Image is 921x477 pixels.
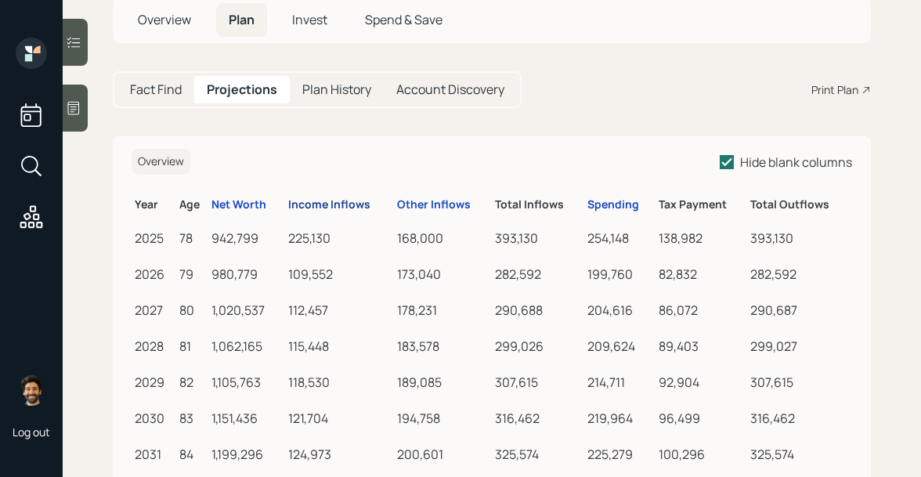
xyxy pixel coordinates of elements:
div: 115,448 [288,337,391,356]
div: 82,832 [659,265,744,284]
div: 80 [179,301,206,320]
label: Hide blank columns [720,154,852,171]
div: 307,615 [750,373,849,392]
div: 199,760 [587,265,652,284]
div: 121,704 [288,409,391,428]
h6: Total Outflows [750,198,849,211]
div: Log out [13,425,50,439]
div: 316,462 [495,409,581,428]
h6: Age [179,198,206,211]
div: 1,062,165 [211,337,281,356]
div: 282,592 [495,265,581,284]
div: 316,462 [750,409,849,428]
div: 325,574 [750,445,849,464]
span: Overview [138,11,191,28]
div: 78 [179,229,206,248]
div: 84 [179,445,206,464]
div: 200,601 [397,445,489,464]
div: 942,799 [211,229,281,248]
div: 2026 [135,265,173,284]
div: 1,199,296 [211,445,281,464]
div: Income Inflows [288,198,370,211]
div: 138,982 [659,229,744,248]
div: 214,711 [587,373,652,392]
div: Other Inflows [397,198,471,211]
span: Invest [292,11,327,28]
div: 219,964 [587,409,652,428]
div: 204,616 [587,301,652,320]
div: 92,904 [659,373,744,392]
h5: Fact Find [130,82,182,97]
div: 2025 [135,229,173,248]
div: 325,574 [495,445,581,464]
h6: Year [135,198,173,211]
div: 209,624 [587,337,652,356]
h5: Projections [207,82,277,97]
div: 112,457 [288,301,391,320]
div: 225,130 [288,229,391,248]
div: 83 [179,409,206,428]
div: 96,499 [659,409,744,428]
div: Net Worth [211,198,266,211]
div: 2028 [135,337,173,356]
div: 282,592 [750,265,849,284]
div: 100,296 [659,445,744,464]
div: 254,148 [587,229,652,248]
div: 2029 [135,373,173,392]
div: 86,072 [659,301,744,320]
div: 393,130 [495,229,581,248]
div: 1,151,436 [211,409,281,428]
h6: Tax Payment [659,198,744,211]
div: 183,578 [397,337,489,356]
h6: Total Inflows [495,198,581,211]
div: 81 [179,337,206,356]
div: 299,026 [495,337,581,356]
h5: Account Discovery [396,82,504,97]
div: 2031 [135,445,173,464]
span: Plan [229,11,255,28]
div: 1,020,537 [211,301,281,320]
div: 290,687 [750,301,849,320]
div: 118,530 [288,373,391,392]
span: Overview [138,154,184,168]
div: 980,779 [211,265,281,284]
div: 290,688 [495,301,581,320]
div: 2027 [135,301,173,320]
div: 307,615 [495,373,581,392]
div: 168,000 [397,229,489,248]
div: 189,085 [397,373,489,392]
div: 194,758 [397,409,489,428]
div: 109,552 [288,265,391,284]
div: 2030 [135,409,173,428]
div: 225,279 [587,445,652,464]
div: Spending [587,198,639,211]
div: 1,105,763 [211,373,281,392]
span: Spend & Save [365,11,442,28]
div: 89,403 [659,337,744,356]
div: 393,130 [750,229,849,248]
div: 124,973 [288,445,391,464]
div: 79 [179,265,206,284]
div: Print Plan [811,81,858,98]
div: 82 [179,373,206,392]
h5: Plan History [302,82,371,97]
div: 299,027 [750,337,849,356]
div: 178,231 [397,301,489,320]
div: 173,040 [397,265,489,284]
img: eric-schwartz-headshot.png [16,374,47,406]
